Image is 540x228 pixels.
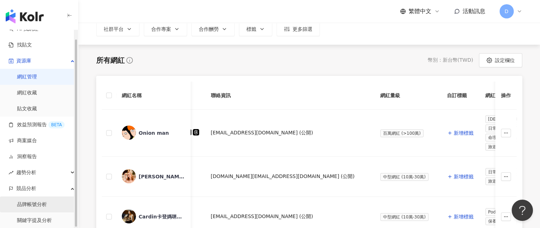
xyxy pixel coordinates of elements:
span: 新增標籤 [454,174,474,179]
a: searchAI 找網紅 [9,26,38,33]
img: logo [6,9,44,23]
a: 洞察報告 [9,153,37,160]
th: 操作 [495,82,517,110]
span: [DEMOGRAPHIC_DATA] [485,115,539,123]
th: 聯絡資訊 [205,82,374,110]
button: 設定欄位 [479,53,522,67]
span: 繁體中文 [409,7,431,15]
a: 關鍵字提及分析 [17,217,52,224]
span: 中型網紅 (10萬-30萬) [380,213,429,221]
div: [EMAIL_ADDRESS][DOMAIN_NAME] (公開) [211,211,369,222]
iframe: Help Scout Beacon - Open [512,200,533,221]
span: 新增標籤 [454,214,474,219]
div: [DOMAIN_NAME][EMAIL_ADDRESS][DOMAIN_NAME] (公開) [211,173,354,180]
div: Onion man [139,129,169,137]
span: 百萬網紅 (>100萬) [380,129,424,137]
img: KOL Avatar [122,126,136,140]
button: 新增標籤 [447,169,474,184]
button: 更多篩選 [277,22,320,36]
button: 合作專案 [144,22,187,36]
div: Cardin卡登媽咪＆[PERSON_NAME] [139,213,185,220]
span: 活動訊息 [463,8,485,15]
th: 自訂標籤 [441,82,480,110]
div: 標籤 [246,26,265,32]
div: [EMAIL_ADDRESS][DOMAIN_NAME] (公開) [211,127,369,139]
button: 新增標籤 [447,126,474,140]
span: 命理占卜 [485,134,508,141]
th: 網紅名稱 [116,82,191,110]
span: 新增標籤 [454,130,474,136]
span: Podcast [485,208,508,216]
button: 合作酬勞 [191,22,235,36]
span: D [504,7,508,15]
a: 網紅收藏 [17,89,37,96]
span: 日常話題 [485,124,508,132]
div: 更多篩選 [284,26,312,32]
img: KOL Avatar [122,209,136,223]
div: 幣別 ： 新台幣 ( TWD ) [427,57,473,64]
img: KOL Avatar [122,169,136,183]
span: 趨勢分析 [16,165,36,180]
span: 設定欄位 [495,57,515,63]
div: 社群平台 [104,26,132,32]
a: 找貼文 [9,41,32,49]
div: 合作專案 [151,26,180,32]
a: 效益預測報告BETA [9,121,65,128]
a: 貼文收藏 [17,105,37,112]
button: 標籤 [239,22,272,36]
span: 保養 [485,217,500,225]
div: [EMAIL_ADDRESS][DOMAIN_NAME] (公開) [211,213,313,220]
a: 商案媒合 [9,137,37,144]
a: 網紅管理 [17,73,37,80]
span: 資源庫 [16,53,31,69]
button: 新增標籤 [447,210,474,224]
a: 品牌帳號分析 [17,201,47,208]
div: [DOMAIN_NAME][EMAIL_ADDRESS][DOMAIN_NAME] (公開) [211,171,369,182]
th: 網紅量級 [375,82,441,110]
span: 旅遊 [485,177,500,185]
span: 旅遊 [485,143,500,151]
div: [PERSON_NAME] [139,173,185,180]
button: 社群平台 [96,22,140,36]
span: 日常話題 [485,168,508,176]
div: 所有網紅 [96,55,125,65]
div: 合作酬勞 [199,26,227,32]
span: 競品分析 [16,180,36,196]
div: [EMAIL_ADDRESS][DOMAIN_NAME] (公開) [211,129,313,137]
span: rise [9,170,13,175]
span: 中型網紅 (10萬-30萬) [380,173,429,181]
